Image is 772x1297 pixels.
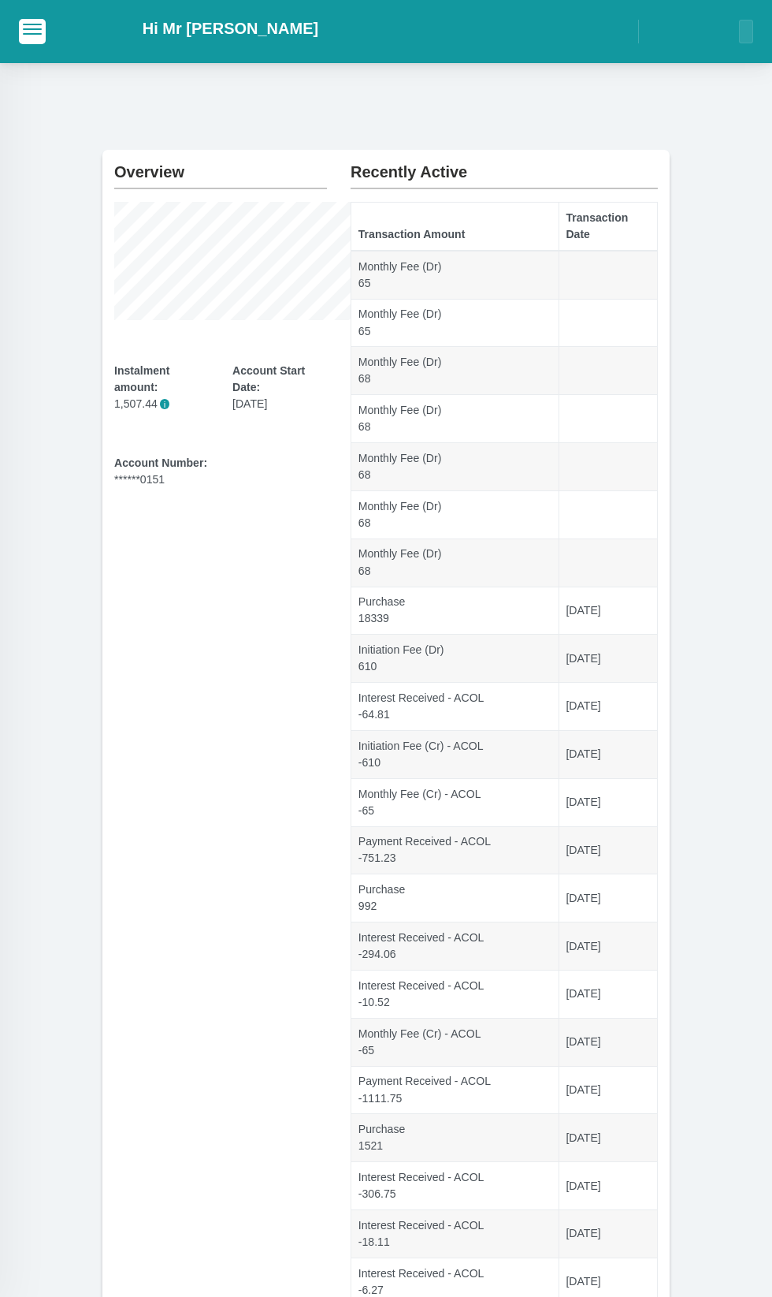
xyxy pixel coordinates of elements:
[351,971,559,1019] td: Interest Received - ACOL -10.52
[114,396,209,412] p: 1,507.44
[351,150,658,181] h2: Recently Active
[351,490,559,539] td: Monthly Fee (Dr) 68
[351,1210,559,1258] td: Interest Received - ACOL -18.11
[232,364,305,393] b: Account Start Date:
[559,1162,657,1210] td: [DATE]
[351,443,559,491] td: Monthly Fee (Dr) 68
[559,683,657,731] td: [DATE]
[351,1066,559,1114] td: Payment Received - ACOL -1111.75
[351,299,559,347] td: Monthly Fee (Dr) 65
[559,730,657,778] td: [DATE]
[351,826,559,874] td: Payment Received - ACOL -751.23
[143,19,318,38] h2: Hi Mr [PERSON_NAME]
[559,1114,657,1162] td: [DATE]
[114,457,207,469] b: Account Number:
[559,1066,657,1114] td: [DATE]
[351,251,559,299] td: Monthly Fee (Dr) 65
[351,1018,559,1066] td: Monthly Fee (Cr) - ACOL -65
[351,635,559,683] td: Initiation Fee (Dr) 610
[351,1114,559,1162] td: Purchase 1521
[559,635,657,683] td: [DATE]
[351,1162,559,1210] td: Interest Received - ACOL -306.75
[114,364,169,393] b: Instalment amount:
[559,1018,657,1066] td: [DATE]
[559,1210,657,1258] td: [DATE]
[160,399,170,409] span: Please note that the instalment amount provided does not include the monthly fee, which will be i...
[351,730,559,778] td: Initiation Fee (Cr) - ACOL -610
[351,203,559,251] th: Transaction Amount
[232,363,327,412] div: [DATE]
[559,922,657,971] td: [DATE]
[351,683,559,731] td: Interest Received - ACOL -64.81
[351,539,559,587] td: Monthly Fee (Dr) 68
[559,874,657,922] td: [DATE]
[351,395,559,443] td: Monthly Fee (Dr) 68
[351,922,559,971] td: Interest Received - ACOL -294.06
[559,587,657,635] td: [DATE]
[351,874,559,922] td: Purchase 992
[114,150,327,181] h2: Overview
[351,587,559,635] td: Purchase 18339
[559,778,657,826] td: [DATE]
[559,203,657,251] th: Transaction Date
[559,826,657,874] td: [DATE]
[351,778,559,826] td: Monthly Fee (Cr) - ACOL -65
[351,347,559,395] td: Monthly Fee (Dr) 68
[559,971,657,1019] td: [DATE]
